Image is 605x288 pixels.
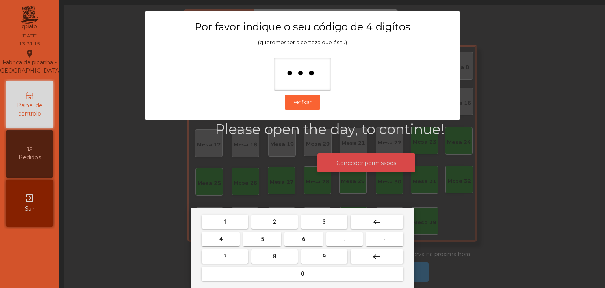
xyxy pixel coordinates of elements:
[301,271,304,277] span: 0
[202,249,248,264] button: 7
[372,252,382,262] mat-icon: keyboard_return
[243,232,281,246] button: 5
[302,236,305,242] span: 6
[366,232,403,246] button: -
[251,215,298,229] button: 2
[284,232,323,246] button: 6
[202,232,240,246] button: 4
[223,219,226,225] span: 1
[202,215,248,229] button: 1
[301,249,347,264] button: 9
[383,236,386,242] span: -
[301,215,347,229] button: 3
[323,253,326,260] span: 9
[343,236,345,242] span: .
[323,219,326,225] span: 3
[219,236,223,242] span: 4
[372,217,382,227] mat-icon: keyboard_backspace
[273,219,276,225] span: 2
[258,39,347,45] span: (queremos ter a certeza que és tu)
[273,253,276,260] span: 8
[285,95,320,110] button: Verificar
[202,267,403,281] button: 0
[261,236,264,242] span: 5
[223,253,226,260] span: 7
[326,232,363,246] button: .
[251,249,298,264] button: 8
[160,21,445,33] h3: Por favor indique o seu código de 4 digítos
